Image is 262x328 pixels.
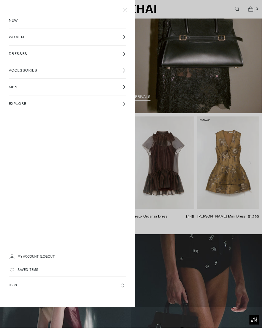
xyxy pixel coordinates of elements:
[9,51,27,57] span: DRESSES
[18,250,39,264] a: My Account
[40,250,55,264] span: ( )
[9,79,127,95] a: MEN
[9,13,127,29] a: NEW
[9,62,127,79] a: ACCESSORIES
[41,255,54,260] a: Logout
[9,101,26,107] span: EXPLORE
[119,3,132,16] button: Close menu modal
[9,283,17,288] span: USD $
[9,68,37,73] span: ACCESSORIES
[9,280,127,292] a: USD $
[9,96,127,112] a: EXPLORE
[9,46,127,62] a: DRESSES
[9,84,18,90] span: MEN
[9,29,127,46] a: WOMEN
[9,18,18,24] span: NEW
[9,35,24,40] span: WOMEN
[18,264,135,277] a: Saved Items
